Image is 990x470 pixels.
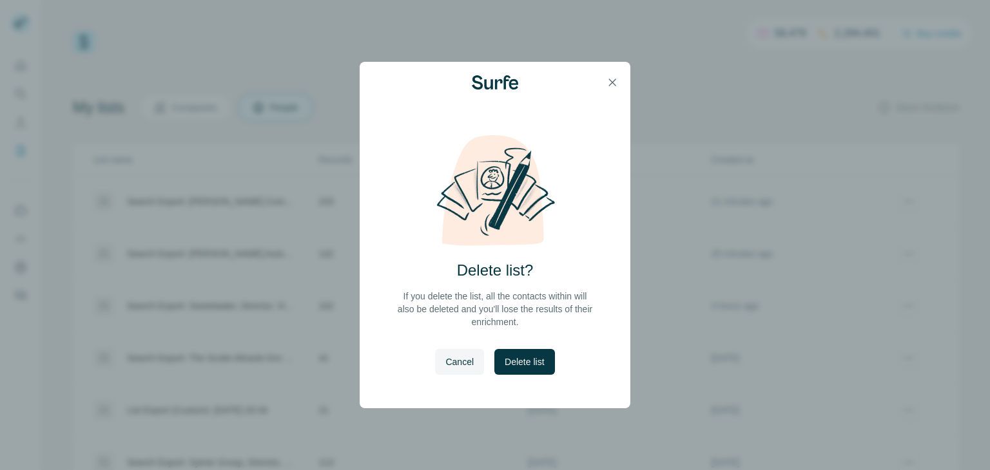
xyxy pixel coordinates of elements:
p: If you delete the list, all the contacts within will also be deleted and you'll lose the results ... [396,290,594,328]
img: delete-list [423,134,567,247]
button: Cancel [435,349,484,375]
img: Surfe Logo [472,75,518,89]
span: Delete list [505,355,544,368]
button: Delete list [494,349,554,375]
h2: Delete list? [457,260,534,281]
span: Cancel [445,355,474,368]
